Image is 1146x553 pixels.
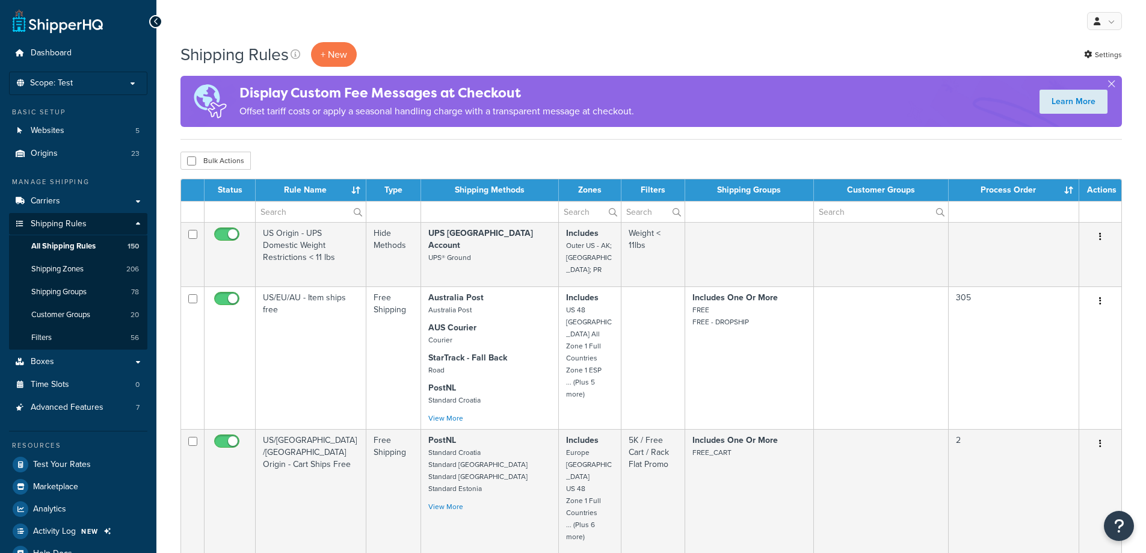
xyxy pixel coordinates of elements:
[9,235,147,258] a: All Shipping Rules 150
[81,527,99,536] span: NEW
[31,219,87,229] span: Shipping Rules
[692,304,749,327] small: FREE FREE - DROPSHIP
[239,103,634,120] p: Offset tariff costs or apply a seasonal handling charge with a transparent message at checkout.
[428,395,481,406] small: Standard Croatia
[9,521,147,542] a: Activity Log NEW
[428,447,528,494] small: Standard Croatia Standard [GEOGRAPHIC_DATA] Standard [GEOGRAPHIC_DATA] Standard Estonia
[180,152,251,170] button: Bulk Actions
[1079,179,1121,201] th: Actions
[131,333,139,343] span: 56
[180,43,289,66] h1: Shipping Rules
[31,287,87,297] span: Shipping Groups
[126,264,139,274] span: 206
[9,351,147,373] a: Boxes
[949,286,1080,429] td: 305
[9,498,147,520] li: Analytics
[33,504,66,514] span: Analytics
[205,179,256,201] th: Status
[9,143,147,165] a: Origins 23
[9,120,147,142] li: Websites
[136,403,140,413] span: 7
[814,179,948,201] th: Customer Groups
[566,240,612,275] small: Outer US - AK; [GEOGRAPHIC_DATA]; PR
[9,281,147,303] a: Shipping Groups 78
[9,107,147,117] div: Basic Setup
[31,48,72,58] span: Dashboard
[31,149,58,159] span: Origins
[428,291,484,304] strong: Australia Post
[428,413,463,424] a: View More
[256,202,366,222] input: Search
[9,143,147,165] li: Origins
[31,333,52,343] span: Filters
[566,447,612,542] small: Europe [GEOGRAPHIC_DATA] US 48 Zone 1 Full Countries ... (Plus 6 more)
[9,397,147,419] a: Advanced Features 7
[9,258,147,280] a: Shipping Zones 206
[9,213,147,350] li: Shipping Rules
[9,374,147,396] a: Time Slots 0
[428,365,445,375] small: Road
[31,380,69,390] span: Time Slots
[31,310,90,320] span: Customer Groups
[256,286,366,429] td: US/EU/AU - Item ships free
[9,374,147,396] li: Time Slots
[9,454,147,475] a: Test Your Rates
[135,126,140,136] span: 5
[559,179,621,201] th: Zones
[9,304,147,326] li: Customer Groups
[559,202,621,222] input: Search
[131,287,139,297] span: 78
[9,521,147,542] li: Activity Log
[9,190,147,212] li: Carriers
[428,252,471,263] small: UPS® Ground
[9,235,147,258] li: All Shipping Rules
[428,321,476,334] strong: AUS Courier
[428,501,463,512] a: View More
[9,327,147,349] li: Filters
[31,403,103,413] span: Advanced Features
[9,327,147,349] a: Filters 56
[949,179,1080,201] th: Process Order : activate to sort column ascending
[621,179,685,201] th: Filters
[1104,511,1134,541] button: Open Resource Center
[30,78,73,88] span: Scope: Test
[366,286,421,429] td: Free Shipping
[621,202,684,222] input: Search
[1040,90,1107,114] a: Learn More
[9,476,147,498] a: Marketplace
[256,222,366,286] td: US Origin - UPS Domestic Weight Restrictions < 11 lbs
[33,527,76,537] span: Activity Log
[256,179,366,201] th: Rule Name : activate to sort column ascending
[31,357,54,367] span: Boxes
[9,120,147,142] a: Websites 5
[239,83,634,103] h4: Display Custom Fee Messages at Checkout
[428,382,456,394] strong: PostNL
[135,380,140,390] span: 0
[180,76,239,127] img: duties-banner-06bc72dcb5fe05cb3f9472aba00be2ae8eb53ab6f0d8bb03d382ba314ac3c341.png
[9,281,147,303] li: Shipping Groups
[9,42,147,64] a: Dashboard
[566,227,599,239] strong: Includes
[692,447,732,458] small: FREE_CART
[692,434,778,446] strong: Includes One Or More
[31,264,84,274] span: Shipping Zones
[566,291,599,304] strong: Includes
[128,241,139,252] span: 150
[31,241,96,252] span: All Shipping Rules
[428,351,507,364] strong: StarTrack - Fall Back
[9,177,147,187] div: Manage Shipping
[33,460,91,470] span: Test Your Rates
[9,440,147,451] div: Resources
[566,434,599,446] strong: Includes
[31,196,60,206] span: Carriers
[9,304,147,326] a: Customer Groups 20
[428,335,452,345] small: Courier
[566,304,612,400] small: US 48 [GEOGRAPHIC_DATA] All Zone 1 Full Countries Zone 1 ESP ... (Plus 5 more)
[428,227,533,252] strong: UPS [GEOGRAPHIC_DATA] Account
[13,9,103,33] a: ShipperHQ Home
[1084,46,1122,63] a: Settings
[33,482,78,492] span: Marketplace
